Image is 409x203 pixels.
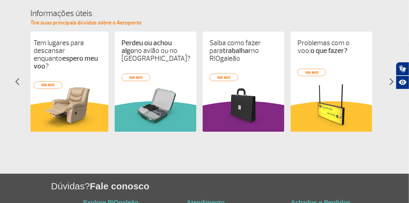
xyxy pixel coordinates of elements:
img: card%20informa%C3%A7%C3%B5es%205.png [297,84,365,128]
h1: Dúvidas? [51,180,409,193]
strong: espero meu voo [34,54,98,71]
img: seta-direita [389,78,394,86]
p: Tire suas principais dúvidas sobre o Aeroporto [30,19,379,27]
a: veja mais [209,74,238,81]
span: Fale conosco [90,181,149,192]
p: Saiba como fazer para no RIOgaleão [209,39,278,62]
p: Tem lugares para descansar enquanto ? [34,39,102,70]
button: Abrir tradutor de língua de sinais. [396,62,409,76]
img: roxoInformacoesUteis.svg [203,101,284,132]
img: card%20informa%C3%A7%C3%B5es%204.png [34,84,102,128]
a: veja mais [122,74,150,81]
img: card%20informa%C3%A7%C3%B5es%202.png [209,84,278,128]
img: amareloInformacoesUteis.svg [291,101,372,132]
img: seta-esquerda [15,78,20,86]
strong: o que fazer? [310,46,347,55]
p: Problemas com o voo: [297,39,365,55]
a: veja mais [34,82,62,89]
button: Abrir recursos assistivos. [396,76,409,89]
div: Plugin de acessibilidade da Hand Talk. [396,62,409,89]
img: problema-bagagem.png [122,84,190,128]
img: verdeInformacoesUteis.svg [115,101,196,132]
p: no avião ou no [GEOGRAPHIC_DATA]? [122,39,190,62]
strong: Perdeu ou achou algo [122,38,172,55]
a: veja mais [297,69,326,76]
h4: Informações úteis [30,8,379,19]
strong: trabalhar [223,46,251,55]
